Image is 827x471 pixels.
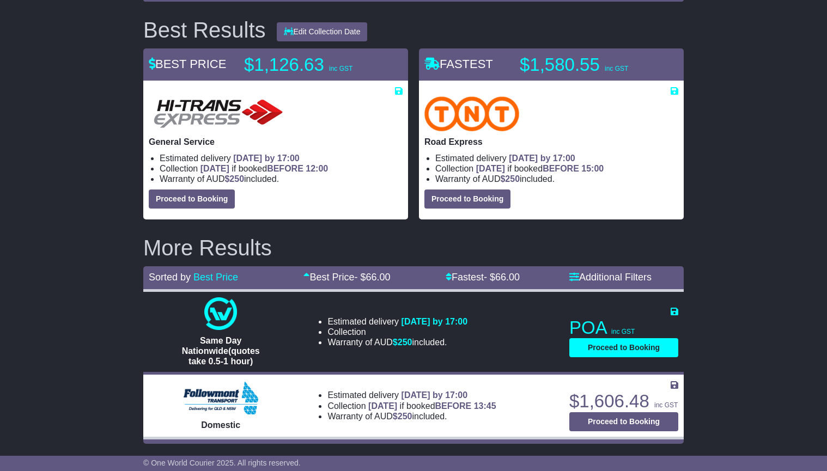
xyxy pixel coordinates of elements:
[327,390,496,400] li: Estimated delivery
[398,412,412,421] span: 250
[424,96,519,131] img: TNT Domestic: Road Express
[543,164,579,173] span: BEFORE
[244,54,380,76] p: $1,126.63
[149,137,403,147] p: General Service
[267,164,303,173] span: BEFORE
[366,272,390,283] span: 66.00
[201,420,240,430] span: Domestic
[402,390,468,400] span: [DATE] by 17:00
[160,174,403,184] li: Warranty of AUD included.
[160,163,403,174] li: Collection
[424,189,510,209] button: Proceed to Booking
[581,164,604,173] span: 15:00
[435,153,678,163] li: Estimated delivery
[233,154,300,163] span: [DATE] by 17:00
[184,382,258,414] img: Followmont Transport: Domestic
[182,336,260,366] span: Same Day Nationwide(quotes take 0.5-1 hour)
[569,272,652,283] a: Additional Filters
[569,390,678,412] p: $1,606.48
[611,328,635,335] span: inc GST
[354,272,390,283] span: - $
[435,401,472,411] span: BEFORE
[224,174,244,183] span: $
[149,57,226,71] span: BEST PRICE
[398,338,412,347] span: 250
[368,401,496,411] span: if booked
[303,272,390,283] a: Best Price- $66.00
[393,338,412,347] span: $
[200,164,229,173] span: [DATE]
[193,272,238,283] a: Best Price
[368,401,397,411] span: [DATE]
[327,411,496,421] li: Warranty of AUD included.
[200,164,328,173] span: if booked
[569,338,678,357] button: Proceed to Booking
[393,412,412,421] span: $
[160,153,403,163] li: Estimated delivery
[229,174,244,183] span: 250
[435,174,678,184] li: Warranty of AUD included.
[143,458,301,467] span: © One World Courier 2025. All rights reserved.
[520,54,656,76] p: $1,580.55
[569,412,678,431] button: Proceed to Booking
[329,65,352,72] span: inc GST
[204,297,237,330] img: One World Courier: Same Day Nationwide(quotes take 0.5-1 hour)
[402,317,468,326] span: [DATE] by 17:00
[327,401,496,411] li: Collection
[149,189,235,209] button: Proceed to Booking
[476,164,505,173] span: [DATE]
[474,401,496,411] span: 13:45
[654,401,678,409] span: inc GST
[424,57,493,71] span: FASTEST
[149,272,191,283] span: Sorted by
[327,337,467,347] li: Warranty of AUD included.
[500,174,520,183] span: $
[435,163,678,174] li: Collection
[306,164,328,173] span: 12:00
[446,272,520,283] a: Fastest- $66.00
[327,327,467,337] li: Collection
[509,154,575,163] span: [DATE] by 17:00
[505,174,520,183] span: 250
[277,22,368,41] button: Edit Collection Date
[605,65,628,72] span: inc GST
[569,317,678,339] p: POA
[484,272,520,283] span: - $
[138,18,271,42] div: Best Results
[495,272,520,283] span: 66.00
[143,236,684,260] h2: More Results
[327,316,467,327] li: Estimated delivery
[424,137,678,147] p: Road Express
[476,164,604,173] span: if booked
[149,96,288,131] img: HiTrans: General Service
